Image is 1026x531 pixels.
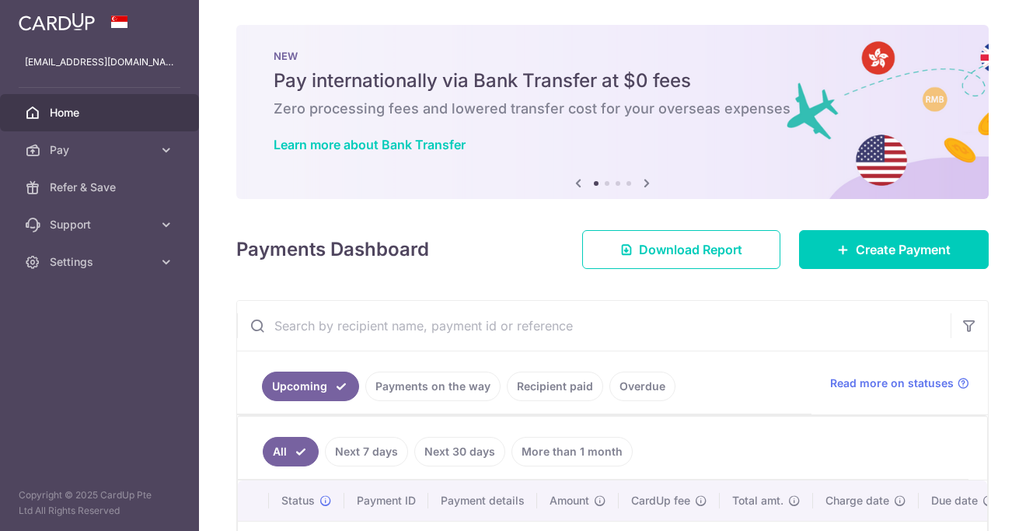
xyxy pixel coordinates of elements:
[263,437,319,466] a: All
[50,180,152,195] span: Refer & Save
[830,376,954,391] span: Read more on statuses
[582,230,780,269] a: Download Report
[19,12,95,31] img: CardUp
[631,493,690,508] span: CardUp fee
[274,68,951,93] h5: Pay internationally via Bank Transfer at $0 fees
[507,372,603,401] a: Recipient paid
[236,25,989,199] img: Bank transfer banner
[236,236,429,264] h4: Payments Dashboard
[856,240,951,259] span: Create Payment
[825,493,889,508] span: Charge date
[344,480,428,521] th: Payment ID
[274,137,466,152] a: Learn more about Bank Transfer
[50,142,152,158] span: Pay
[325,437,408,466] a: Next 7 days
[830,376,969,391] a: Read more on statuses
[50,217,152,232] span: Support
[414,437,505,466] a: Next 30 days
[25,54,174,70] p: [EMAIL_ADDRESS][DOMAIN_NAME]
[931,493,978,508] span: Due date
[274,100,951,118] h6: Zero processing fees and lowered transfer cost for your overseas expenses
[799,230,989,269] a: Create Payment
[511,437,633,466] a: More than 1 month
[365,372,501,401] a: Payments on the way
[428,480,537,521] th: Payment details
[237,301,951,351] input: Search by recipient name, payment id or reference
[639,240,742,259] span: Download Report
[550,493,589,508] span: Amount
[281,493,315,508] span: Status
[609,372,675,401] a: Overdue
[50,105,152,121] span: Home
[274,50,951,62] p: NEW
[262,372,359,401] a: Upcoming
[732,493,783,508] span: Total amt.
[50,254,152,270] span: Settings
